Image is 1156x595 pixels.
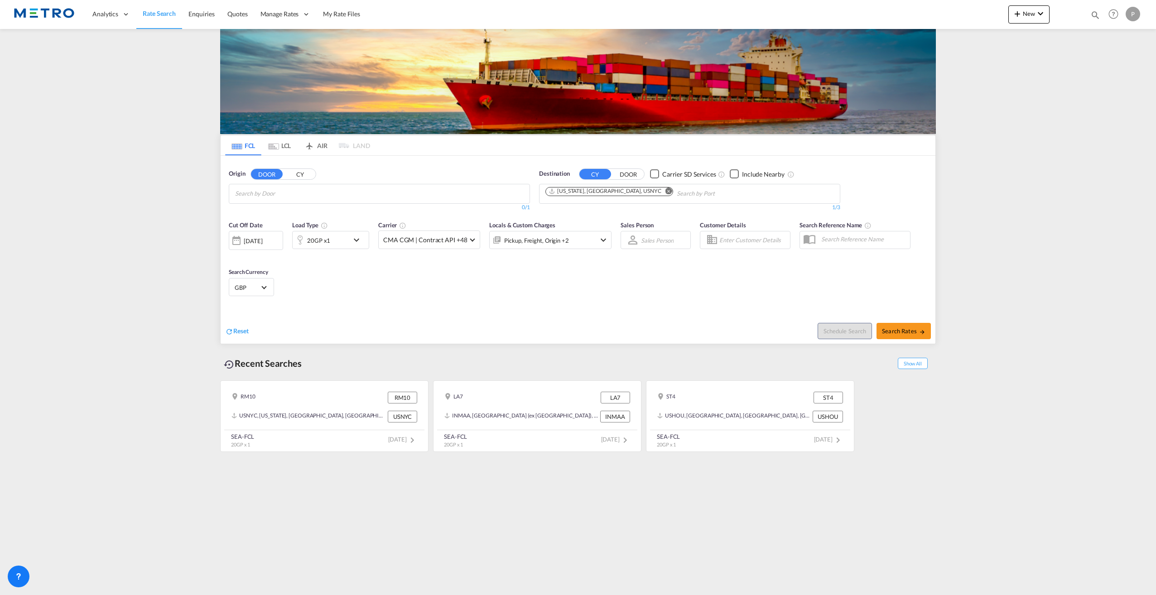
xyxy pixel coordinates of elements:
div: Help [1106,6,1126,23]
md-icon: Unchecked: Search for CY (Container Yard) services for all selected carriers.Checked : Search for... [718,171,725,178]
button: Search Ratesicon-arrow-right [877,323,931,339]
div: ST4 [657,392,675,403]
img: 25181f208a6c11efa6aa1bf80d4cef53.png [14,4,75,24]
md-icon: icon-plus 400-fg [1012,8,1023,19]
md-icon: icon-chevron-right [833,435,843,446]
md-icon: icon-information-outline [321,222,328,229]
span: Enquiries [188,10,215,18]
md-chips-wrap: Chips container with autocompletion. Enter the text area, type text to search, and then use the u... [234,184,325,201]
md-chips-wrap: Chips container. Use arrow keys to select chips. [544,184,766,201]
div: icon-refreshReset [225,326,249,336]
span: Locals & Custom Charges [489,221,555,229]
div: Press delete to remove this chip. [549,187,663,195]
md-tab-item: AIR [298,135,334,155]
span: Manage Rates [260,10,299,19]
div: Recent Searches [220,353,305,374]
md-checkbox: Checkbox No Ink [650,169,716,179]
button: CY [284,169,316,179]
span: 20GP x 1 [444,441,463,447]
div: USHOU [813,411,843,422]
div: Pickup Freight Origin Destination Factory Stuffingicon-chevron-down [489,231,612,249]
span: Destination [539,169,570,178]
div: OriginDOOR CY Chips container with autocompletion. Enter the text area, type text to search, and ... [221,156,935,344]
div: Pickup Freight Origin Destination Factory Stuffing [504,234,568,247]
span: 20GP x 1 [657,441,676,447]
div: 20GP x1icon-chevron-down [292,231,369,249]
span: CMA CGM | Contract API +48 [383,235,467,245]
span: Load Type [292,221,328,229]
md-icon: Your search will be saved by the below given name [864,222,872,229]
span: New [1012,10,1046,17]
button: CY [579,169,611,179]
span: Rate Search [143,10,176,17]
span: [DATE] [814,436,843,443]
md-select: Sales Person [640,234,674,247]
md-tab-item: FCL [225,135,261,155]
span: [DATE] [601,436,631,443]
div: SEA-FCL [231,432,254,441]
span: Show All [898,358,928,369]
input: Chips input. [235,187,321,201]
div: LA7 [444,392,463,403]
span: Sales Person [621,221,654,229]
span: Origin [229,169,245,178]
div: ST4 [814,392,843,403]
div: [DATE] [229,231,283,250]
button: DOOR [251,169,283,179]
input: Enter Customer Details [719,233,787,247]
button: Remove [659,187,673,197]
div: RM10 [231,392,255,403]
md-icon: icon-refresh [225,327,233,336]
input: Chips input. [677,187,763,201]
md-icon: icon-chevron-down [351,235,366,245]
span: Help [1106,6,1121,22]
div: Carrier SD Services [662,170,716,179]
md-pagination-wrapper: Use the left and right arrow keys to navigate between tabs [225,135,370,155]
md-icon: icon-chevron-right [407,435,418,446]
recent-search-card: ST4 ST4USHOU, [GEOGRAPHIC_DATA], [GEOGRAPHIC_DATA], [GEOGRAPHIC_DATA], [GEOGRAPHIC_DATA], [GEOGRA... [646,380,854,452]
md-icon: icon-chevron-right [620,435,631,446]
recent-search-card: LA7 LA7INMAA, [GEOGRAPHIC_DATA] (ex [GEOGRAPHIC_DATA]), [GEOGRAPHIC_DATA], [GEOGRAPHIC_DATA], [GE... [433,380,641,452]
div: New York, NY, USNYC [549,187,661,195]
span: Customer Details [700,221,746,229]
input: Search Reference Name [817,232,910,246]
div: 0/1 [229,204,530,211]
span: 20GP x 1 [231,441,250,447]
md-icon: icon-chevron-down [598,235,609,245]
div: USHOU, Houston, TX, United States, North America, Americas [657,411,810,422]
div: P [1126,7,1140,21]
div: USNYC [388,411,417,422]
recent-search-card: RM10 RM10USNYC, [US_STATE], [GEOGRAPHIC_DATA], [GEOGRAPHIC_DATA], [GEOGRAPHIC_DATA], [GEOGRAPHIC_... [220,380,429,452]
div: Include Nearby [742,170,785,179]
button: DOOR [612,169,644,179]
button: icon-plus 400-fgNewicon-chevron-down [1008,5,1050,24]
md-icon: icon-airplane [304,140,315,147]
div: LA7 [601,392,630,403]
md-icon: icon-magnify [1090,10,1100,20]
div: SEA-FCL [657,432,680,441]
div: SEA-FCL [444,432,467,441]
span: My Rate Files [323,10,360,18]
img: LCL+%26+FCL+BACKGROUND.png [220,29,936,134]
md-icon: icon-backup-restore [224,359,235,370]
md-checkbox: Checkbox No Ink [730,169,785,179]
div: icon-magnify [1090,10,1100,24]
span: Cut Off Date [229,221,263,229]
span: Analytics [92,10,118,19]
span: [DATE] [388,436,418,443]
md-select: Select Currency: £ GBPUnited Kingdom Pound [234,281,269,294]
span: Quotes [227,10,247,18]
md-icon: icon-chevron-down [1035,8,1046,19]
md-icon: Unchecked: Ignores neighbouring ports when fetching rates.Checked : Includes neighbouring ports w... [787,171,795,178]
span: Search Currency [229,269,268,275]
span: Carrier [378,221,406,229]
md-tab-item: LCL [261,135,298,155]
div: [DATE] [244,237,262,245]
span: Reset [233,327,249,335]
div: 1/3 [539,204,840,211]
md-icon: icon-arrow-right [919,329,925,335]
md-icon: The selected Trucker/Carrierwill be displayed in the rate results If the rates are from another f... [399,222,406,229]
div: INMAA, Chennai (ex Madras), India, Indian Subcontinent, Asia Pacific [444,411,598,422]
span: Search Reference Name [800,221,872,229]
span: Search Rates [882,327,925,335]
